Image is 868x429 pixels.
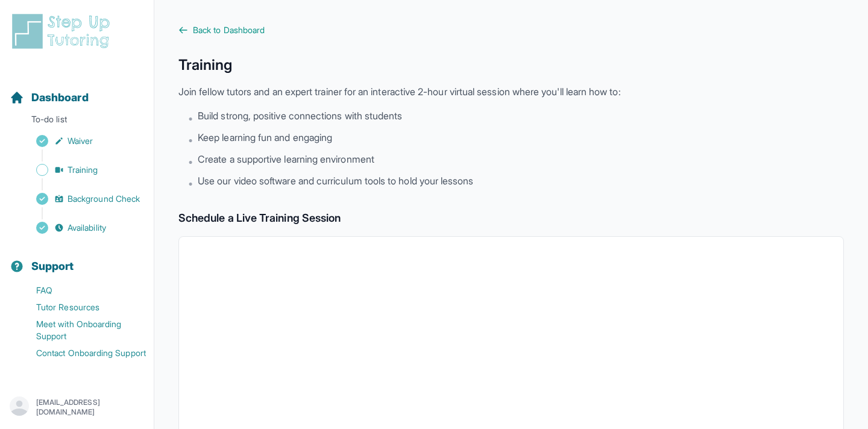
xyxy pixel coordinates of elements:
h2: Schedule a Live Training Session [178,210,844,227]
span: Build strong, positive connections with students [198,108,402,123]
p: [EMAIL_ADDRESS][DOMAIN_NAME] [36,398,144,417]
span: Background Check [68,193,140,205]
span: • [188,133,193,147]
h1: Training [178,55,844,75]
a: Availability [10,219,154,236]
span: Dashboard [31,89,89,106]
a: Meet with Onboarding Support [10,316,154,345]
a: Training [10,161,154,178]
span: • [188,111,193,125]
p: To-do list [5,113,149,130]
span: Availability [68,222,106,234]
span: Use our video software and curriculum tools to hold your lessons [198,174,473,188]
a: FAQ [10,282,154,299]
span: Keep learning fun and engaging [198,130,332,145]
span: Training [68,164,98,176]
img: logo [10,12,117,51]
button: Support [5,239,149,280]
a: Waiver [10,133,154,149]
span: • [188,176,193,190]
a: Tutor Resources [10,299,154,316]
span: Waiver [68,135,93,147]
span: Create a supportive learning environment [198,152,374,166]
span: Back to Dashboard [193,24,265,36]
span: Support [31,258,74,275]
button: [EMAIL_ADDRESS][DOMAIN_NAME] [10,396,144,418]
a: Contact Onboarding Support [10,345,154,362]
a: Background Check [10,190,154,207]
p: Join fellow tutors and an expert trainer for an interactive 2-hour virtual session where you'll l... [178,84,844,99]
button: Dashboard [5,70,149,111]
a: Back to Dashboard [178,24,844,36]
a: Dashboard [10,89,89,106]
span: • [188,154,193,169]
